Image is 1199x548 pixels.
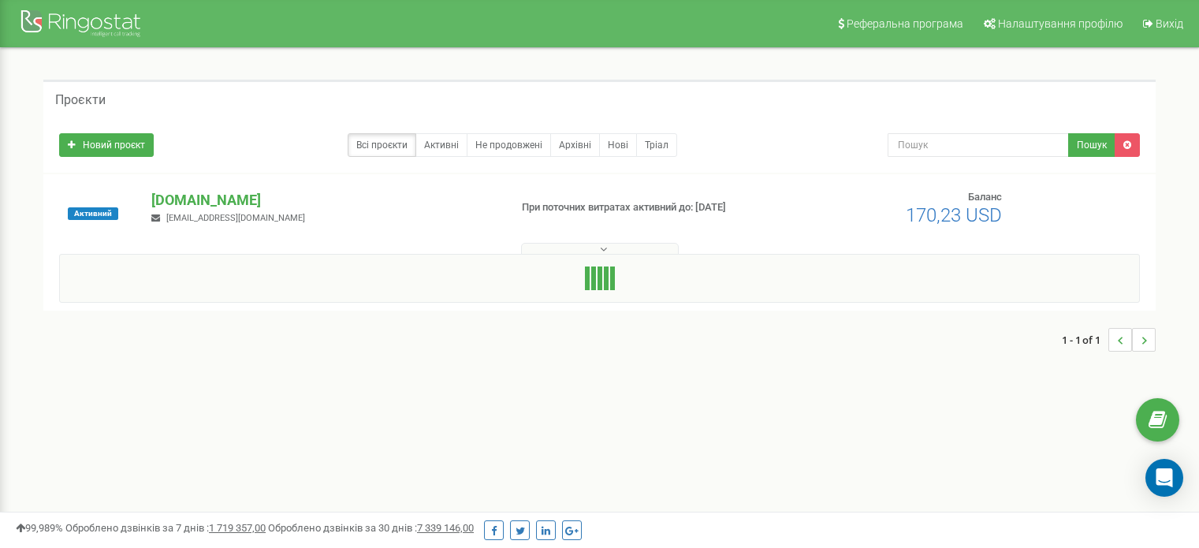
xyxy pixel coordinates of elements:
[151,190,496,211] p: [DOMAIN_NAME]
[68,207,118,220] span: Активний
[467,133,551,157] a: Не продовжені
[888,133,1069,157] input: Пошук
[59,133,154,157] a: Новий проєкт
[1145,459,1183,497] div: Open Intercom Messenger
[65,522,266,534] span: Оброблено дзвінків за 7 днів :
[1156,17,1183,30] span: Вихід
[209,522,266,534] u: 1 719 357,00
[166,213,305,223] span: [EMAIL_ADDRESS][DOMAIN_NAME]
[1062,312,1156,367] nav: ...
[1062,328,1108,352] span: 1 - 1 of 1
[847,17,963,30] span: Реферальна програма
[415,133,467,157] a: Активні
[906,204,1002,226] span: 170,23 USD
[16,522,63,534] span: 99,989%
[599,133,637,157] a: Нові
[968,191,1002,203] span: Баланс
[522,200,774,215] p: При поточних витратах активний до: [DATE]
[348,133,416,157] a: Всі проєкти
[417,522,474,534] u: 7 339 146,00
[998,17,1123,30] span: Налаштування профілю
[1068,133,1115,157] button: Пошук
[268,522,474,534] span: Оброблено дзвінків за 30 днів :
[550,133,600,157] a: Архівні
[55,93,106,107] h5: Проєкти
[636,133,677,157] a: Тріал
